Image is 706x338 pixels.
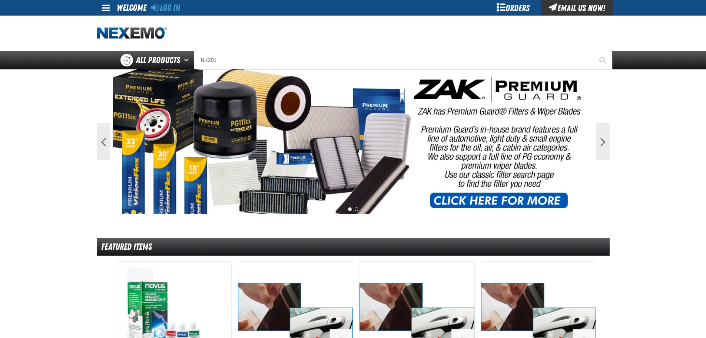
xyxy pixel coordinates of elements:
div: Featured Items [97,238,610,256]
button: 2 of 2 [355,207,358,211]
input: Search [194,51,613,69]
img: Nexemo logo [97,27,167,40]
button: Previous [97,123,110,160]
button: Open All Products pages [182,51,194,69]
a: Log In [151,3,180,13]
span: All Products [136,53,180,67]
button: Next [596,123,610,160]
button: 1 of 2 [348,207,352,211]
img: PG Filters & Wipers [113,69,593,214]
button: Start Searching [594,51,613,69]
